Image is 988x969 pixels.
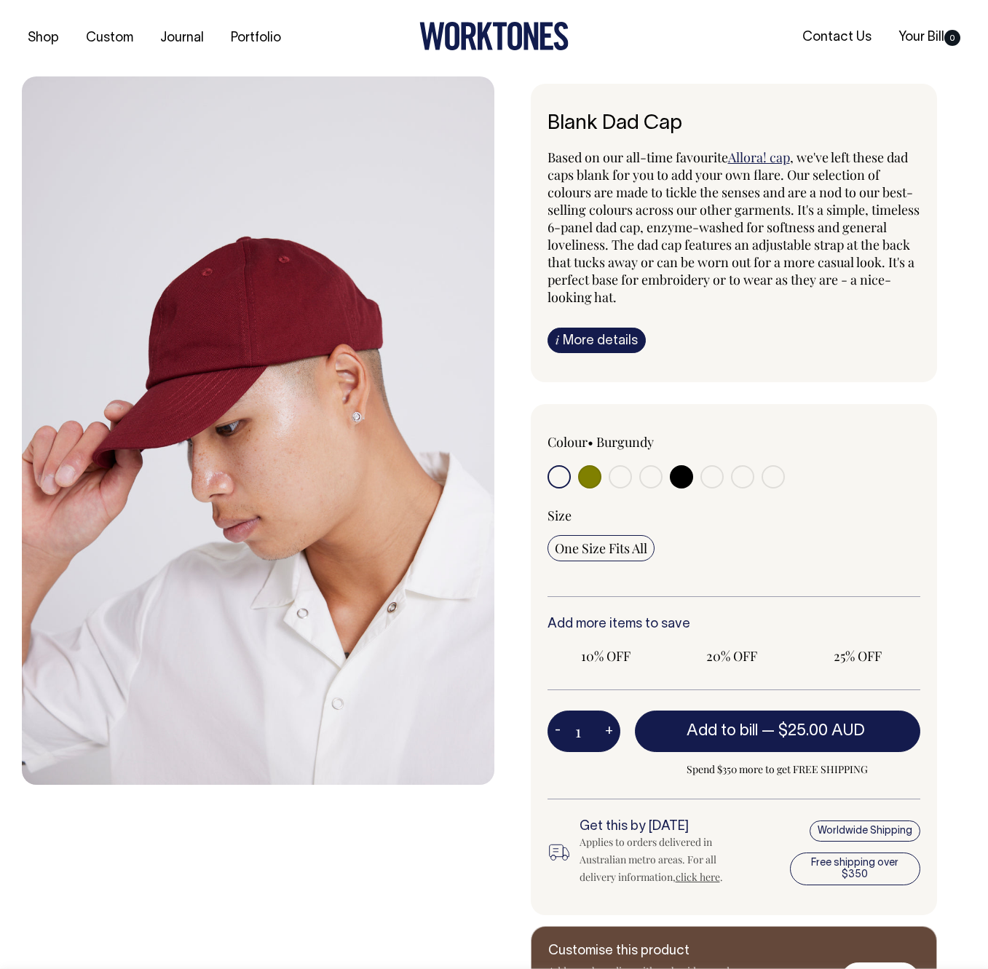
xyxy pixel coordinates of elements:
div: Colour [548,433,697,451]
label: Burgundy [596,433,654,451]
a: Portfolio [225,26,287,50]
h6: Add more items to save [548,617,921,632]
h6: Customise this product [548,944,781,959]
div: Applies to orders delivered in Australian metro areas. For all delivery information, . [580,834,751,886]
span: One Size Fits All [555,539,647,557]
span: Spend $350 more to get FREE SHIPPING [635,761,921,778]
div: Size [548,507,921,524]
a: Journal [154,26,210,50]
a: Custom [80,26,139,50]
h6: Get this by [DATE] [580,820,751,834]
span: Based on our all-time favourite [548,149,728,166]
input: 20% OFF [673,643,790,669]
button: - [548,717,568,746]
a: Contact Us [797,25,877,50]
a: click here [676,870,720,884]
a: iMore details [548,328,646,353]
a: Allora! cap [728,149,790,166]
span: Add to bill [687,724,758,738]
a: Your Bill0 [893,25,966,50]
span: 20% OFF [680,647,783,665]
button: Add to bill —$25.00 AUD [635,711,921,751]
a: Shop [22,26,65,50]
span: 10% OFF [555,647,657,665]
input: One Size Fits All [548,535,655,561]
span: 0 [944,30,960,46]
input: 10% OFF [548,643,665,669]
h1: Blank Dad Cap [548,113,921,135]
span: — [762,724,869,738]
span: $25.00 AUD [778,724,865,738]
button: + [598,717,620,746]
span: i [556,332,559,347]
img: burgundy [22,76,494,785]
input: 25% OFF [799,643,916,669]
span: 25% OFF [806,647,909,665]
span: , we've left these dad caps blank for you to add your own flare. Our selection of colours are mad... [548,149,920,306]
span: • [588,433,593,451]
